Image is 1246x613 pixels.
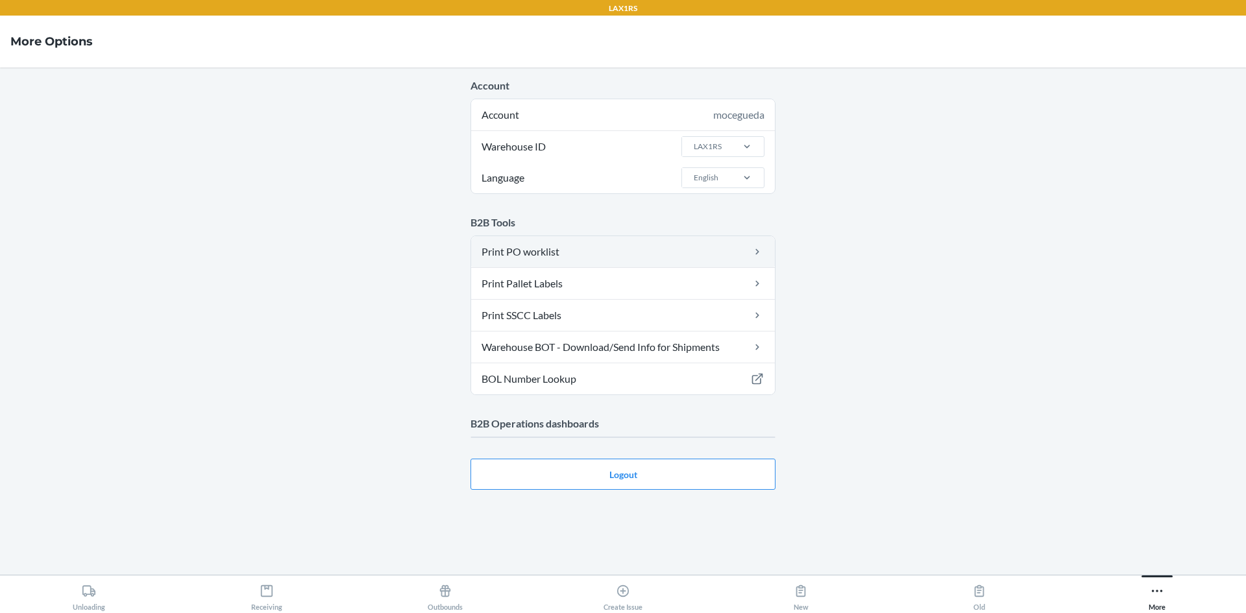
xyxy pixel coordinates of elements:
[178,575,356,611] button: Receiving
[470,78,776,93] p: Account
[356,575,534,611] button: Outbounds
[694,172,718,184] div: English
[251,579,282,611] div: Receiving
[73,579,105,611] div: Unloading
[794,579,809,611] div: New
[713,107,764,123] div: mocegueda
[712,575,890,611] button: New
[604,579,642,611] div: Create Issue
[470,416,776,431] p: B2B Operations dashboards
[534,575,712,611] button: Create Issue
[471,236,775,267] a: Print PO worklist
[1149,579,1166,611] div: More
[428,579,463,611] div: Outbounds
[480,131,548,162] span: Warehouse ID
[470,215,776,230] p: B2B Tools
[694,141,722,152] div: LAX1RS
[890,575,1068,611] button: Old
[1068,575,1246,611] button: More
[471,268,775,299] a: Print Pallet Labels
[471,363,775,394] a: BOL Number Lookup
[480,162,526,193] span: Language
[471,331,775,363] a: Warehouse BOT - Download/Send Info for Shipments
[972,579,986,611] div: Old
[10,33,93,50] h4: More Options
[609,3,637,14] p: LAX1RS
[692,141,694,152] input: Warehouse IDLAX1RS
[471,300,775,331] a: Print SSCC Labels
[471,99,775,130] div: Account
[692,172,694,184] input: LanguageEnglish
[470,459,776,490] button: Logout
